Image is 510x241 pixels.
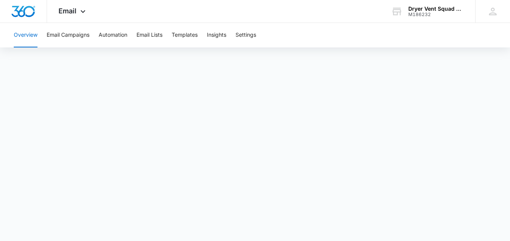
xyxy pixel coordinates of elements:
div: account id [408,12,464,17]
span: Email [58,7,76,15]
button: Templates [172,23,198,47]
div: account name [408,6,464,12]
button: Settings [236,23,256,47]
button: Email Campaigns [47,23,89,47]
button: Automation [99,23,127,47]
button: Insights [207,23,226,47]
button: Email Lists [136,23,162,47]
button: Overview [14,23,37,47]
